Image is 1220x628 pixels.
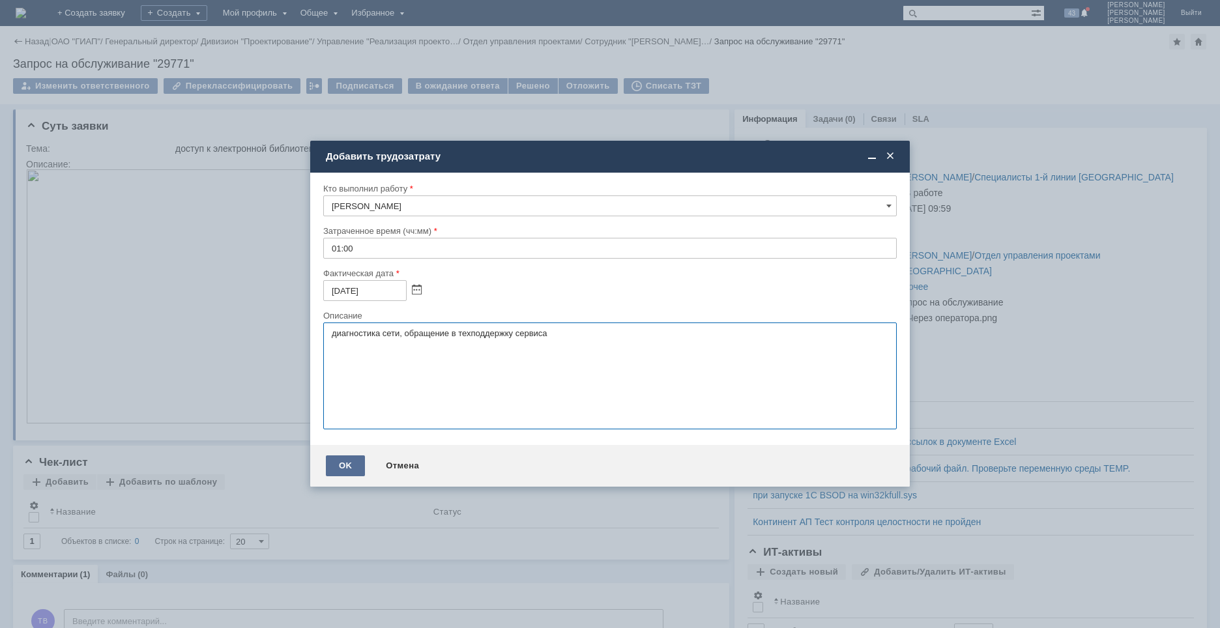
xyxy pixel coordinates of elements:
[884,150,897,162] span: Закрыть
[323,269,894,278] div: Фактическая дата
[323,227,894,235] div: Затраченное время (чч:мм)
[326,150,897,162] div: Добавить трудозатрату
[865,150,879,162] span: Свернуть (Ctrl + M)
[323,184,894,193] div: Кто выполнил работу
[323,311,894,320] div: Описание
